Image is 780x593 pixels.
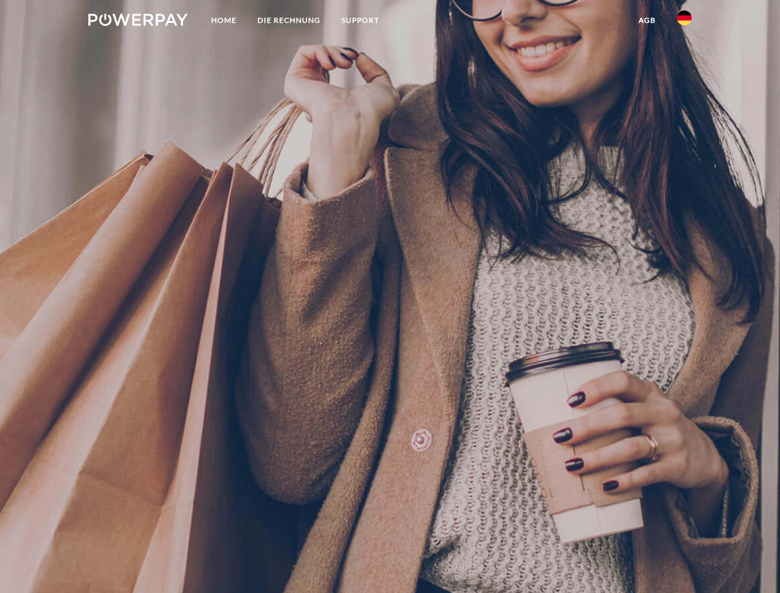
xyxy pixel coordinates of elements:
[628,9,666,32] a: agb
[201,9,247,32] a: Home
[331,9,390,32] a: SUPPORT
[88,14,188,26] img: logo-powerpay-white.svg
[247,9,331,32] a: DIE RECHNUNG
[677,11,692,25] img: de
